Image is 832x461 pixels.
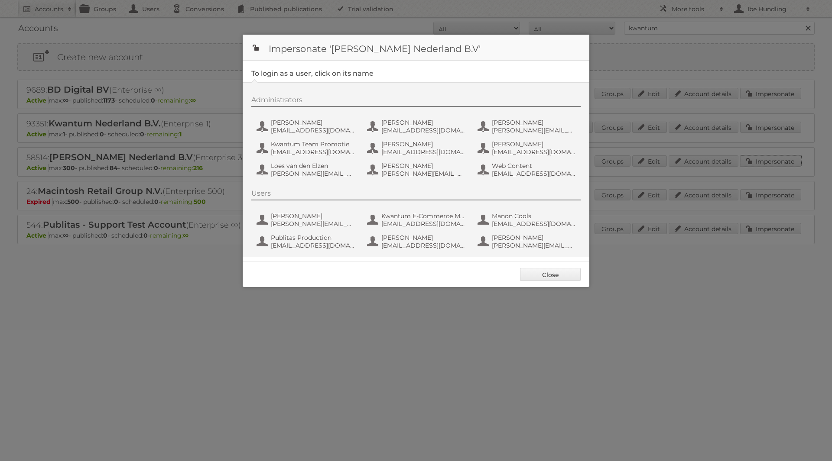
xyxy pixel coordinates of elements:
span: [EMAIL_ADDRESS][DOMAIN_NAME] [492,170,576,177]
div: Administrators [251,96,581,107]
span: [PERSON_NAME] [492,140,576,148]
legend: To login as a user, click on its name [251,69,374,77]
button: Web Content [EMAIL_ADDRESS][DOMAIN_NAME] [477,161,578,178]
span: [PERSON_NAME] [271,119,355,126]
button: [PERSON_NAME] [EMAIL_ADDRESS][DOMAIN_NAME] [477,139,578,157]
span: Kwantum E-Commerce Marketing [381,212,465,220]
div: Users [251,189,581,200]
button: [PERSON_NAME] [PERSON_NAME][EMAIL_ADDRESS][DOMAIN_NAME] [256,211,357,229]
button: [PERSON_NAME] [PERSON_NAME][EMAIL_ADDRESS][DOMAIN_NAME] [477,118,578,135]
span: [PERSON_NAME][EMAIL_ADDRESS][DOMAIN_NAME] [492,242,576,249]
button: Kwantum Team Promotie [EMAIL_ADDRESS][DOMAIN_NAME] [256,139,357,157]
span: [EMAIL_ADDRESS][DOMAIN_NAME] [492,148,576,156]
span: [PERSON_NAME][EMAIL_ADDRESS][DOMAIN_NAME] [381,170,465,177]
span: [PERSON_NAME][EMAIL_ADDRESS][DOMAIN_NAME] [492,126,576,134]
span: Loes van den Elzen [271,162,355,170]
button: Loes van den Elzen [PERSON_NAME][EMAIL_ADDRESS][DOMAIN_NAME] [256,161,357,178]
span: [EMAIL_ADDRESS][DOMAIN_NAME] [492,220,576,228]
span: [EMAIL_ADDRESS][DOMAIN_NAME] [271,148,355,156]
span: Publitas Production [271,234,355,242]
span: [PERSON_NAME] [492,234,576,242]
button: [PERSON_NAME] [EMAIL_ADDRESS][DOMAIN_NAME] [366,233,468,250]
span: [EMAIL_ADDRESS][DOMAIN_NAME] [271,126,355,134]
span: [EMAIL_ADDRESS][DOMAIN_NAME] [381,242,465,249]
button: [PERSON_NAME] [EMAIL_ADDRESS][DOMAIN_NAME] [366,118,468,135]
span: [PERSON_NAME] [381,140,465,148]
span: [PERSON_NAME][EMAIL_ADDRESS][DOMAIN_NAME] [271,170,355,177]
span: [PERSON_NAME] [381,234,465,242]
button: Publitas Production [EMAIL_ADDRESS][DOMAIN_NAME] [256,233,357,250]
span: Web Content [492,162,576,170]
h1: Impersonate '[PERSON_NAME] Nederland B.V' [243,35,589,61]
button: [PERSON_NAME] [PERSON_NAME][EMAIL_ADDRESS][DOMAIN_NAME] [366,161,468,178]
button: Kwantum E-Commerce Marketing [EMAIL_ADDRESS][DOMAIN_NAME] [366,211,468,229]
span: [EMAIL_ADDRESS][DOMAIN_NAME] [381,148,465,156]
span: Manon Cools [492,212,576,220]
span: [PERSON_NAME] [271,212,355,220]
span: Kwantum Team Promotie [271,140,355,148]
span: [PERSON_NAME] [381,119,465,126]
span: [PERSON_NAME] [492,119,576,126]
button: [PERSON_NAME] [EMAIL_ADDRESS][DOMAIN_NAME] [256,118,357,135]
span: [EMAIL_ADDRESS][DOMAIN_NAME] [381,126,465,134]
span: [PERSON_NAME] [381,162,465,170]
span: [EMAIL_ADDRESS][DOMAIN_NAME] [271,242,355,249]
button: [PERSON_NAME] [EMAIL_ADDRESS][DOMAIN_NAME] [366,139,468,157]
button: [PERSON_NAME] [PERSON_NAME][EMAIL_ADDRESS][DOMAIN_NAME] [477,233,578,250]
span: [PERSON_NAME][EMAIL_ADDRESS][DOMAIN_NAME] [271,220,355,228]
button: Manon Cools [EMAIL_ADDRESS][DOMAIN_NAME] [477,211,578,229]
a: Close [520,268,581,281]
span: [EMAIL_ADDRESS][DOMAIN_NAME] [381,220,465,228]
